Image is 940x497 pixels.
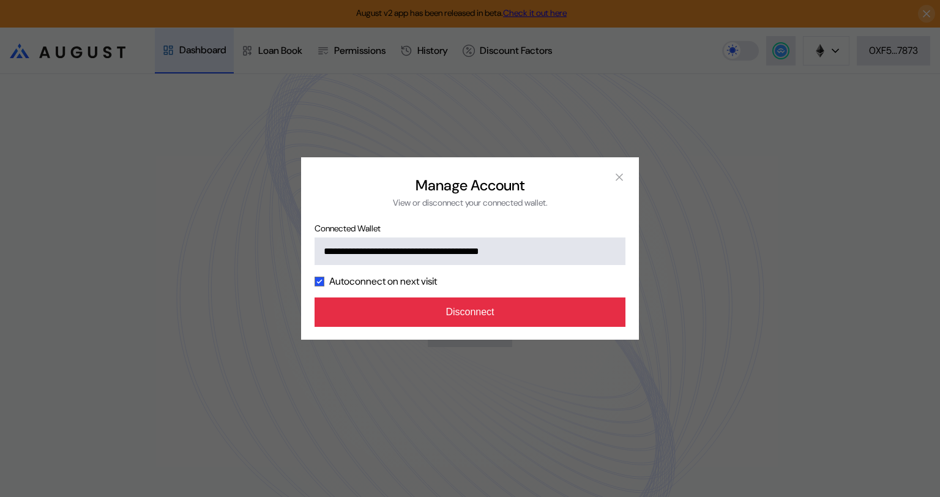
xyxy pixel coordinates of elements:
[393,197,548,208] div: View or disconnect your connected wallet.
[315,223,625,234] span: Connected Wallet
[416,176,524,195] h2: Manage Account
[329,275,437,288] label: Autoconnect on next visit
[315,297,625,327] button: Disconnect
[610,167,629,187] button: close modal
